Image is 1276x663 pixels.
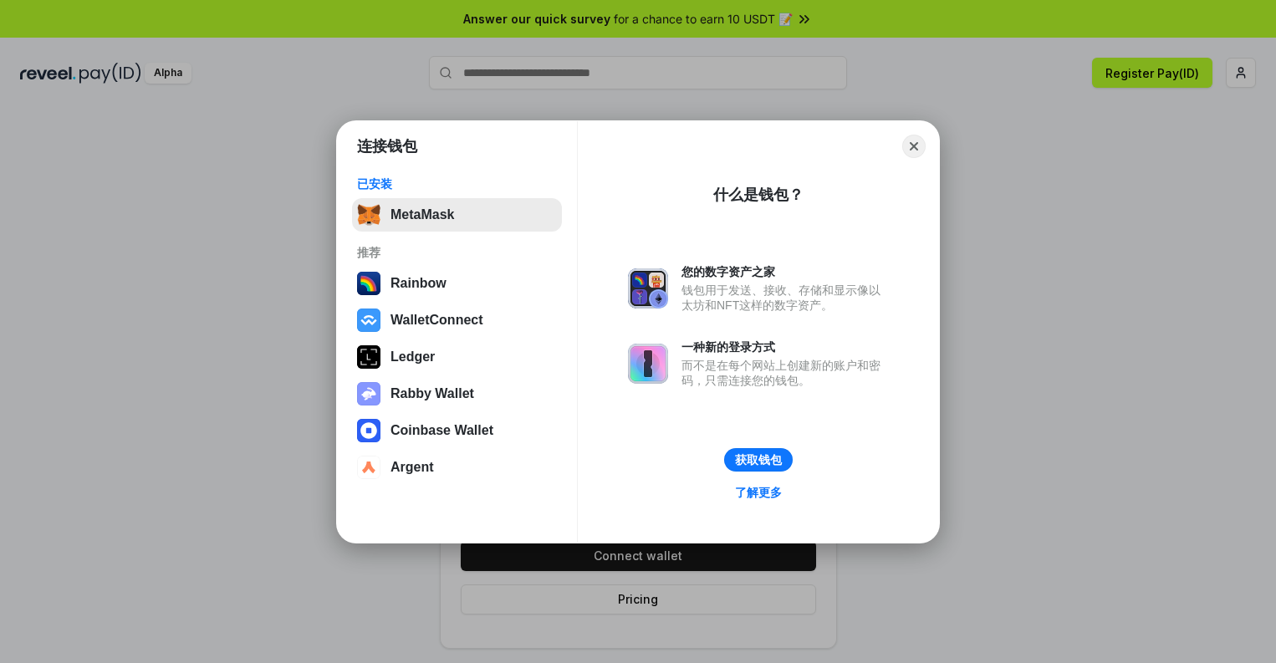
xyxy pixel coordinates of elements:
a: 了解更多 [725,482,792,503]
h1: 连接钱包 [357,136,417,156]
button: MetaMask [352,198,562,232]
div: 您的数字资产之家 [681,264,889,279]
img: svg+xml,%3Csvg%20xmlns%3D%22http%3A%2F%2Fwww.w3.org%2F2000%2Fsvg%22%20fill%3D%22none%22%20viewBox... [357,382,380,405]
div: 而不是在每个网站上创建新的账户和密码，只需连接您的钱包。 [681,358,889,388]
div: 获取钱包 [735,452,782,467]
img: svg+xml,%3Csvg%20width%3D%2228%22%20height%3D%2228%22%20viewBox%3D%220%200%2028%2028%22%20fill%3D... [357,419,380,442]
div: Argent [390,460,434,475]
img: svg+xml,%3Csvg%20width%3D%2228%22%20height%3D%2228%22%20viewBox%3D%220%200%2028%2028%22%20fill%3D... [357,456,380,479]
div: Coinbase Wallet [390,423,493,438]
button: Rabby Wallet [352,377,562,411]
div: Rabby Wallet [390,386,474,401]
div: 什么是钱包？ [713,185,804,205]
img: svg+xml,%3Csvg%20width%3D%2228%22%20height%3D%2228%22%20viewBox%3D%220%200%2028%2028%22%20fill%3D... [357,309,380,332]
img: svg+xml,%3Csvg%20width%3D%22120%22%20height%3D%22120%22%20viewBox%3D%220%200%20120%20120%22%20fil... [357,272,380,295]
button: Rainbow [352,267,562,300]
button: 获取钱包 [724,448,793,472]
div: 一种新的登录方式 [681,339,889,354]
div: Ledger [390,349,435,365]
button: WalletConnect [352,303,562,337]
div: 已安装 [357,176,557,191]
button: Ledger [352,340,562,374]
button: Close [902,135,926,158]
img: svg+xml,%3Csvg%20xmlns%3D%22http%3A%2F%2Fwww.w3.org%2F2000%2Fsvg%22%20fill%3D%22none%22%20viewBox... [628,268,668,309]
div: 钱包用于发送、接收、存储和显示像以太坊和NFT这样的数字资产。 [681,283,889,313]
div: 了解更多 [735,485,782,500]
div: Rainbow [390,276,447,291]
button: Argent [352,451,562,484]
img: svg+xml,%3Csvg%20fill%3D%22none%22%20height%3D%2233%22%20viewBox%3D%220%200%2035%2033%22%20width%... [357,203,380,227]
div: 推荐 [357,245,557,260]
div: WalletConnect [390,313,483,328]
img: svg+xml,%3Csvg%20xmlns%3D%22http%3A%2F%2Fwww.w3.org%2F2000%2Fsvg%22%20width%3D%2228%22%20height%3... [357,345,380,369]
button: Coinbase Wallet [352,414,562,447]
img: svg+xml,%3Csvg%20xmlns%3D%22http%3A%2F%2Fwww.w3.org%2F2000%2Fsvg%22%20fill%3D%22none%22%20viewBox... [628,344,668,384]
div: MetaMask [390,207,454,222]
